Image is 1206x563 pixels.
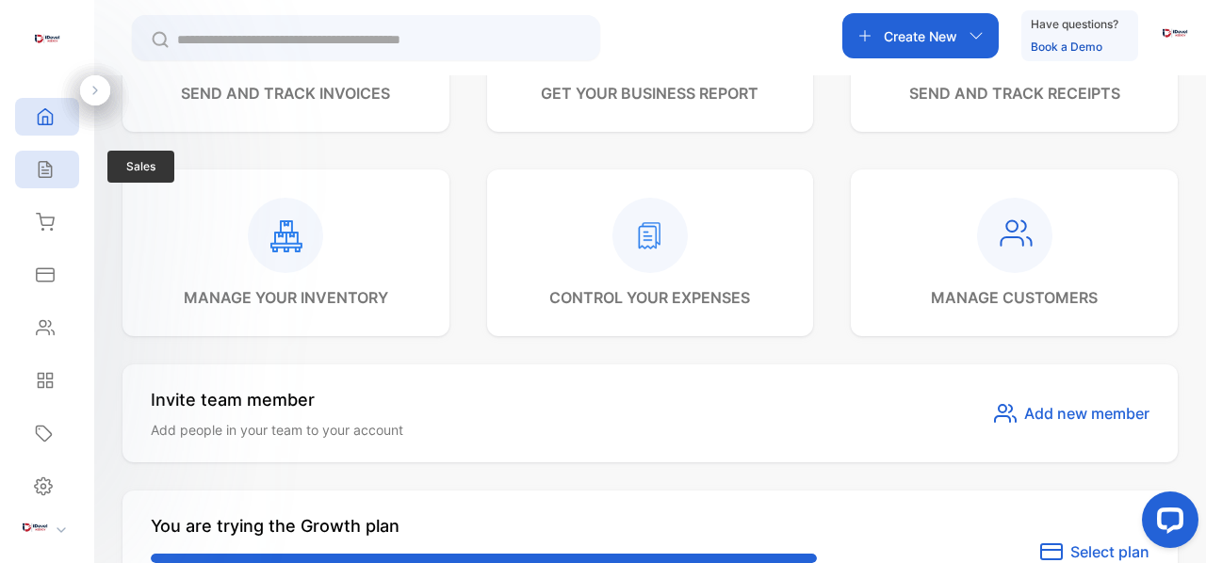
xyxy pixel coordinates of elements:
[549,286,750,309] p: control your expenses
[541,82,758,105] p: get your business report
[151,387,403,412] p: Invite team member
[49,49,207,64] div: Domain: [DOMAIN_NAME]
[187,109,203,124] img: tab_keywords_by_traffic_grey.svg
[151,420,403,440] p: Add people in your team to your account
[1031,40,1102,54] a: Book a Demo
[994,402,1149,425] button: Add new member
[1040,540,1149,563] button: Select plan
[1070,540,1149,563] span: Select plan
[1127,484,1206,563] iframe: LiveChat chat widget
[30,49,45,64] img: website_grey.svg
[1161,19,1189,47] img: avatar
[884,26,957,46] p: Create New
[931,286,1098,309] p: manage customers
[107,151,174,183] span: Sales
[151,513,817,539] p: You are trying the Growth plan
[181,82,390,105] p: send and track invoices
[33,24,61,53] img: logo
[1031,15,1118,34] p: Have questions?
[1024,402,1149,425] span: Add new member
[51,109,66,124] img: tab_domain_overview_orange.svg
[72,111,169,123] div: Domain Overview
[842,13,999,58] button: Create New
[53,30,92,45] div: v 4.0.25
[184,286,388,309] p: manage your inventory
[208,111,318,123] div: Keywords by Traffic
[21,513,49,541] img: profile
[909,82,1120,105] p: send and track receipts
[1161,13,1189,58] button: avatar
